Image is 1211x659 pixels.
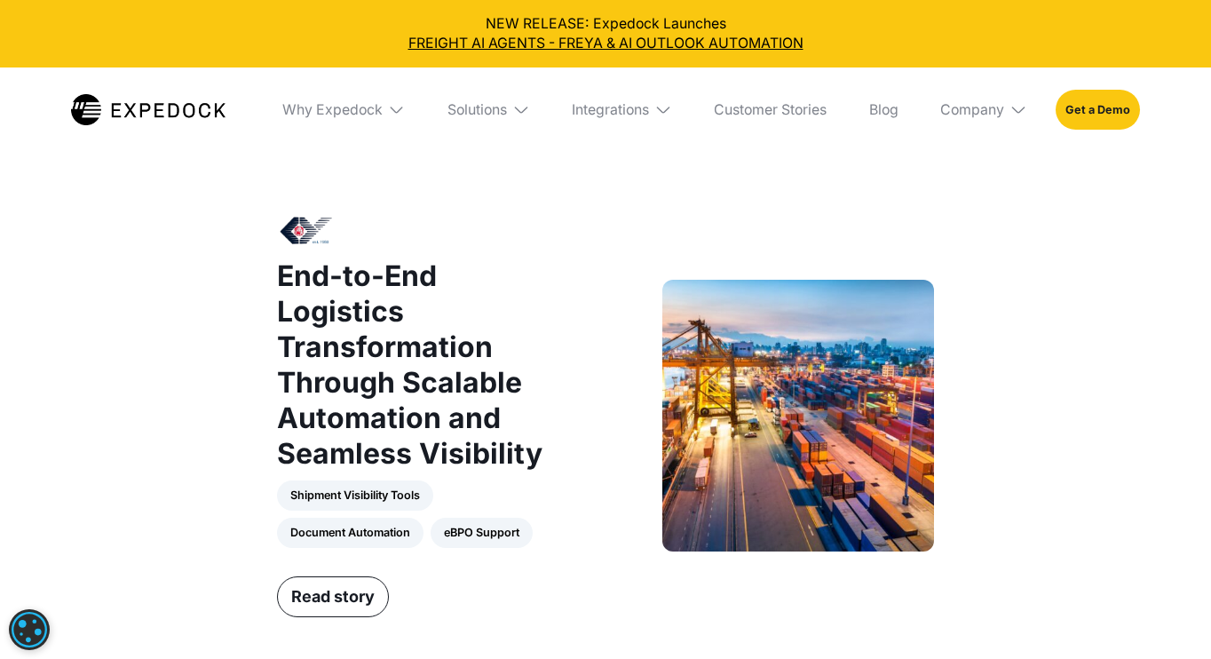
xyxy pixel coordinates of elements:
div: Why Expedock [282,101,383,119]
div: Integrations [572,101,649,119]
div: NEW RELEASE: Expedock Launches [14,14,1197,53]
div: Integrations [558,67,685,152]
a: Blog [855,67,913,152]
strong: End-to-End Logistics Transformation Through Scalable Automation and Seamless Visibility [277,258,542,471]
a: Get a Demo [1056,90,1140,131]
a: Customer Stories [700,67,842,152]
div: Why Expedock [268,67,419,152]
a: Read story [277,576,389,617]
iframe: Chat Widget [1122,574,1211,659]
div: Company [940,101,1004,119]
div: Company [927,67,1041,152]
div: Solutions [447,101,507,119]
a: FREIGHT AI AGENTS - FREYA & AI OUTLOOK AUTOMATION [14,34,1197,53]
div: Solutions [433,67,543,152]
